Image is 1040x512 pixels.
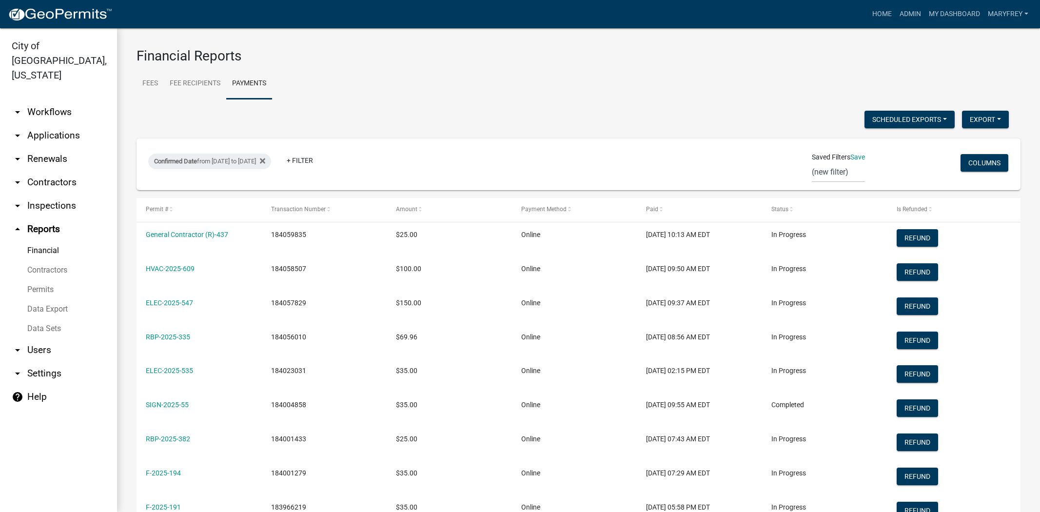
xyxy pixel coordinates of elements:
[164,68,226,99] a: Fee Recipients
[646,399,752,411] div: [DATE] 09:55 AM EDT
[887,198,1012,221] datatable-header-cell: Is Refunded
[396,401,417,409] span: $35.00
[897,269,938,276] wm-modal-confirm: Refund Payment
[12,200,23,212] i: arrow_drop_down
[646,297,752,309] div: [DATE] 09:37 AM EDT
[521,265,540,273] span: Online
[146,206,168,213] span: Permit #
[897,405,938,413] wm-modal-confirm: Refund Payment
[897,332,938,349] button: Refund
[897,337,938,345] wm-modal-confirm: Refund Payment
[896,5,925,23] a: Admin
[271,469,306,477] span: 184001279
[146,231,228,238] a: General Contractor (R)-437
[771,231,806,238] span: In Progress
[137,68,164,99] a: Fees
[897,399,938,417] button: Refund
[396,435,417,443] span: $25.00
[396,265,421,273] span: $100.00
[646,206,658,213] span: Paid
[961,154,1008,172] button: Columns
[771,367,806,374] span: In Progress
[521,206,567,213] span: Payment Method
[897,433,938,451] button: Refund
[396,299,421,307] span: $150.00
[521,367,540,374] span: Online
[12,106,23,118] i: arrow_drop_down
[521,503,540,511] span: Online
[12,153,23,165] i: arrow_drop_down
[521,299,540,307] span: Online
[812,152,850,162] span: Saved Filters
[271,265,306,273] span: 184058507
[646,433,752,445] div: [DATE] 07:43 AM EDT
[12,391,23,403] i: help
[646,332,752,343] div: [DATE] 08:56 AM EDT
[146,265,195,273] a: HVAC-2025-609
[279,152,321,169] a: + Filter
[12,177,23,188] i: arrow_drop_down
[864,111,955,128] button: Scheduled Exports
[897,468,938,485] button: Refund
[271,503,306,511] span: 183966219
[146,299,193,307] a: ELEC-2025-547
[271,367,306,374] span: 184023031
[897,473,938,481] wm-modal-confirm: Refund Payment
[271,231,306,238] span: 184059835
[12,223,23,235] i: arrow_drop_up
[646,468,752,479] div: [DATE] 07:29 AM EDT
[146,435,190,443] a: RBP-2025-382
[897,365,938,383] button: Refund
[262,198,387,221] datatable-header-cell: Transaction Number
[771,469,806,477] span: In Progress
[897,297,938,315] button: Refund
[271,401,306,409] span: 184004858
[146,469,181,477] a: F-2025-194
[771,265,806,273] span: In Progress
[897,263,938,281] button: Refund
[146,367,193,374] a: ELEC-2025-535
[771,435,806,443] span: In Progress
[771,206,788,213] span: Status
[137,198,262,221] datatable-header-cell: Permit #
[771,333,806,341] span: In Progress
[396,469,417,477] span: $35.00
[271,435,306,443] span: 184001433
[154,158,197,165] span: Confirmed Date
[226,68,272,99] a: Payments
[897,371,938,379] wm-modal-confirm: Refund Payment
[137,48,1020,64] h3: Financial Reports
[925,5,984,23] a: My Dashboard
[897,439,938,447] wm-modal-confirm: Refund Payment
[850,153,865,161] a: Save
[762,198,887,221] datatable-header-cell: Status
[396,231,417,238] span: $25.00
[512,198,637,221] datatable-header-cell: Payment Method
[271,206,326,213] span: Transaction Number
[12,344,23,356] i: arrow_drop_down
[396,503,417,511] span: $35.00
[646,229,752,240] div: [DATE] 10:13 AM EDT
[521,333,540,341] span: Online
[521,231,540,238] span: Online
[646,263,752,275] div: [DATE] 09:50 AM EDT
[521,469,540,477] span: Online
[637,198,762,221] datatable-header-cell: Paid
[984,5,1032,23] a: MaryFrey
[771,503,806,511] span: In Progress
[271,299,306,307] span: 184057829
[646,365,752,376] div: [DATE] 02:15 PM EDT
[897,229,938,247] button: Refund
[521,401,540,409] span: Online
[146,503,181,511] a: F-2025-191
[396,333,417,341] span: $69.96
[148,154,271,169] div: from [DATE] to [DATE]
[146,333,190,341] a: RBP-2025-335
[271,333,306,341] span: 184056010
[396,206,417,213] span: Amount
[12,368,23,379] i: arrow_drop_down
[962,111,1009,128] button: Export
[12,130,23,141] i: arrow_drop_down
[771,299,806,307] span: In Progress
[521,435,540,443] span: Online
